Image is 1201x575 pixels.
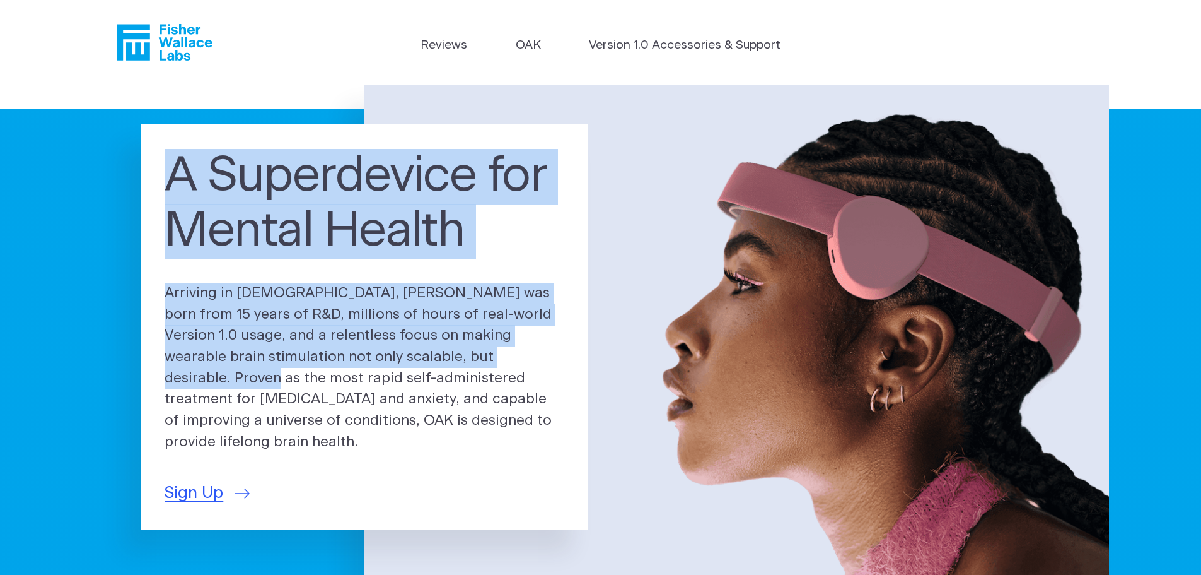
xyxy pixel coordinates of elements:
a: Fisher Wallace [117,24,212,61]
a: Sign Up [165,481,250,506]
a: OAK [516,37,541,55]
p: Arriving in [DEMOGRAPHIC_DATA], [PERSON_NAME] was born from 15 years of R&D, millions of hours of... [165,283,564,453]
a: Version 1.0 Accessories & Support [589,37,780,55]
h1: A Superdevice for Mental Health [165,149,564,260]
a: Reviews [421,37,467,55]
span: Sign Up [165,481,223,506]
